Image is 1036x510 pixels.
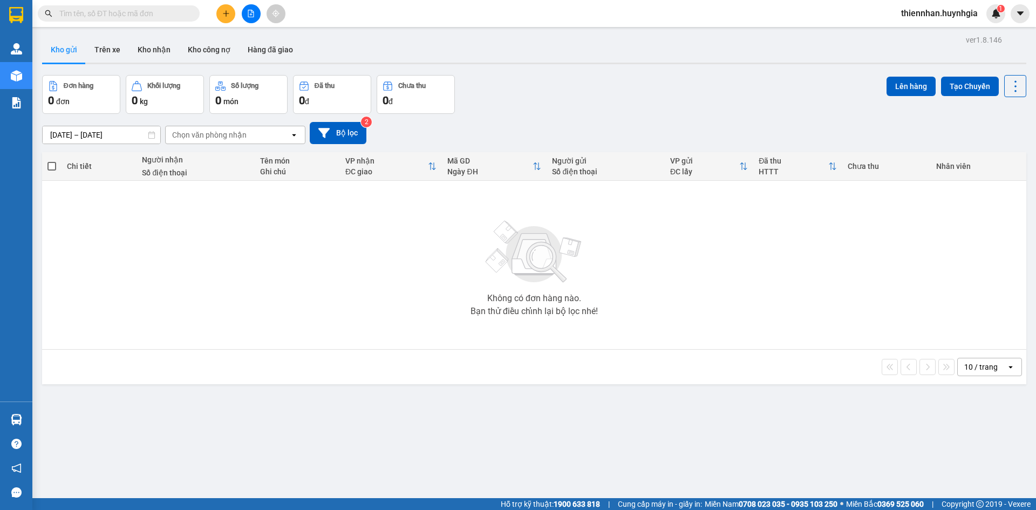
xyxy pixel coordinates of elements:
[42,37,86,63] button: Kho gửi
[242,4,261,23] button: file-add
[361,117,372,127] sup: 2
[231,82,258,90] div: Số lượng
[11,463,22,473] span: notification
[209,75,288,114] button: Số lượng0món
[759,157,828,165] div: Đã thu
[315,82,335,90] div: Đã thu
[976,500,984,508] span: copyright
[43,126,160,144] input: Select a date range.
[142,168,249,177] div: Số điện thoại
[11,43,22,55] img: warehouse-icon
[447,157,533,165] div: Mã GD
[64,82,93,90] div: Đơn hàng
[86,37,129,63] button: Trên xe
[618,498,702,510] span: Cung cấp máy in - giấy in:
[887,77,936,96] button: Lên hàng
[999,5,1003,12] span: 1
[552,157,659,165] div: Người gửi
[11,97,22,108] img: solution-icon
[11,414,22,425] img: warehouse-icon
[398,82,426,90] div: Chưa thu
[9,7,23,23] img: logo-vxr
[147,82,180,90] div: Khối lượng
[447,167,533,176] div: Ngày ĐH
[501,498,600,510] span: Hỗ trợ kỹ thuật:
[67,162,131,171] div: Chi tiết
[608,498,610,510] span: |
[388,97,393,106] span: đ
[554,500,600,508] strong: 1900 633 818
[480,214,588,290] img: svg+xml;base64,PHN2ZyBjbGFzcz0ibGlzdC1wbHVnX19zdmciIHhtbG5zPSJodHRwOi8vd3d3LnczLm9yZy8yMDAwL3N2Zy...
[56,97,70,106] span: đơn
[222,10,230,17] span: plus
[846,498,924,510] span: Miền Bắc
[670,167,739,176] div: ĐC lấy
[179,37,239,63] button: Kho công nợ
[223,97,238,106] span: món
[932,498,933,510] span: |
[941,77,999,96] button: Tạo Chuyến
[142,155,249,164] div: Người nhận
[665,152,753,181] th: Toggle SortBy
[705,498,837,510] span: Miền Nam
[552,167,659,176] div: Số điện thoại
[964,362,998,372] div: 10 / trang
[345,157,428,165] div: VP nhận
[1015,9,1025,18] span: caret-down
[11,487,22,498] span: message
[442,152,547,181] th: Toggle SortBy
[299,94,305,107] span: 0
[140,97,148,106] span: kg
[126,75,204,114] button: Khối lượng0kg
[739,500,837,508] strong: 0708 023 035 - 0935 103 250
[936,162,1021,171] div: Nhân viên
[345,167,428,176] div: ĐC giao
[11,70,22,81] img: warehouse-icon
[11,439,22,449] span: question-circle
[293,75,371,114] button: Đã thu0đ
[310,122,366,144] button: Bộ lọc
[247,10,255,17] span: file-add
[840,502,843,506] span: ⚪️
[340,152,442,181] th: Toggle SortBy
[966,34,1002,46] div: ver 1.8.146
[877,500,924,508] strong: 0369 525 060
[48,94,54,107] span: 0
[377,75,455,114] button: Chưa thu0đ
[997,5,1005,12] sup: 1
[172,130,247,140] div: Chọn văn phòng nhận
[45,10,52,17] span: search
[215,94,221,107] span: 0
[892,6,986,20] span: thiennhan.huynhgia
[132,94,138,107] span: 0
[753,152,842,181] th: Toggle SortBy
[1006,363,1015,371] svg: open
[383,94,388,107] span: 0
[59,8,187,19] input: Tìm tên, số ĐT hoặc mã đơn
[216,4,235,23] button: plus
[1011,4,1030,23] button: caret-down
[471,307,598,316] div: Bạn thử điều chỉnh lại bộ lọc nhé!
[670,157,739,165] div: VP gửi
[848,162,925,171] div: Chưa thu
[991,9,1001,18] img: icon-new-feature
[290,131,298,139] svg: open
[759,167,828,176] div: HTTT
[487,294,581,303] div: Không có đơn hàng nào.
[267,4,285,23] button: aim
[260,167,335,176] div: Ghi chú
[272,10,280,17] span: aim
[239,37,302,63] button: Hàng đã giao
[42,75,120,114] button: Đơn hàng0đơn
[260,157,335,165] div: Tên món
[305,97,309,106] span: đ
[129,37,179,63] button: Kho nhận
